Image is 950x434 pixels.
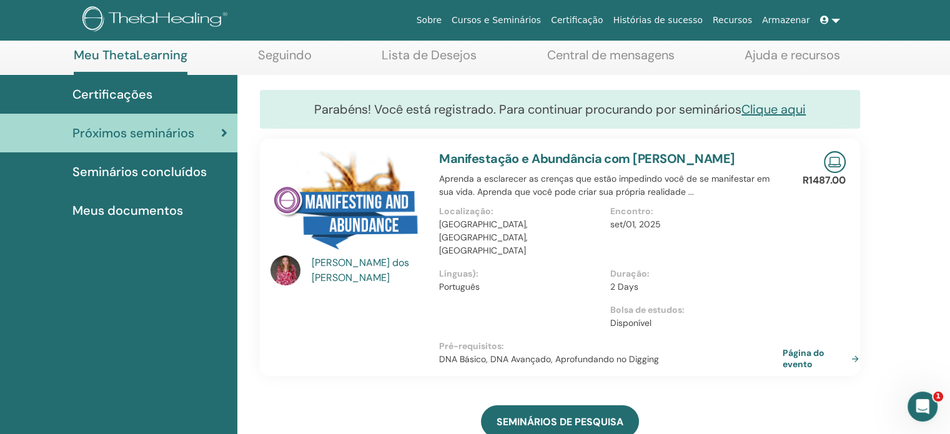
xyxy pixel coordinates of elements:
[608,9,708,32] a: Histórias de sucesso
[708,9,757,32] a: Recursos
[610,267,773,280] p: Duração :
[439,340,781,353] p: Pré-requisitos :
[610,280,773,293] p: 2 Days
[270,255,300,285] img: default.jpg
[439,172,781,199] p: Aprenda a esclarecer as crenças que estão impedindo você de se manifestar em sua vida. Aprenda qu...
[439,353,781,366] p: DNA Básico, DNA Avançado, Aprofundando no Digging
[258,47,312,72] a: Seguindo
[803,173,846,188] p: R1487.00
[610,205,773,218] p: Encontro :
[783,347,864,370] a: Página do evento
[74,47,187,75] a: Meu ThetaLearning
[757,9,814,32] a: Armazenar
[72,201,183,220] span: Meus documentos
[72,124,194,142] span: Próximos seminários
[72,85,152,104] span: Certificações
[546,9,608,32] a: Certificação
[260,90,860,129] div: Parabéns! Você está registrado. Para continuar procurando por seminários
[312,255,427,285] a: [PERSON_NAME] dos [PERSON_NAME]
[933,392,943,402] span: 1
[610,303,773,317] p: Bolsa de estudos :
[610,218,773,231] p: set/01, 2025
[610,317,773,330] p: Disponível
[82,6,232,34] img: logo.png
[439,280,602,293] p: Português
[382,47,477,72] a: Lista de Desejos
[439,150,735,167] a: Manifestação e Abundância com [PERSON_NAME]
[908,392,938,422] iframe: Intercom live chat
[497,415,623,428] span: SEMINÁRIOS DE PESQUISA
[745,47,840,72] a: Ajuda e recursos
[270,151,424,259] img: Manifestação e Abundância
[72,162,207,181] span: Seminários concluídos
[824,151,846,173] img: Live Online Seminar
[741,101,806,117] a: Clique aqui
[547,47,675,72] a: Central de mensagens
[412,9,447,32] a: Sobre
[439,205,602,218] p: Localização :
[439,267,602,280] p: Línguas) :
[439,218,602,257] p: [GEOGRAPHIC_DATA], [GEOGRAPHIC_DATA], [GEOGRAPHIC_DATA]
[447,9,546,32] a: Cursos e Seminários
